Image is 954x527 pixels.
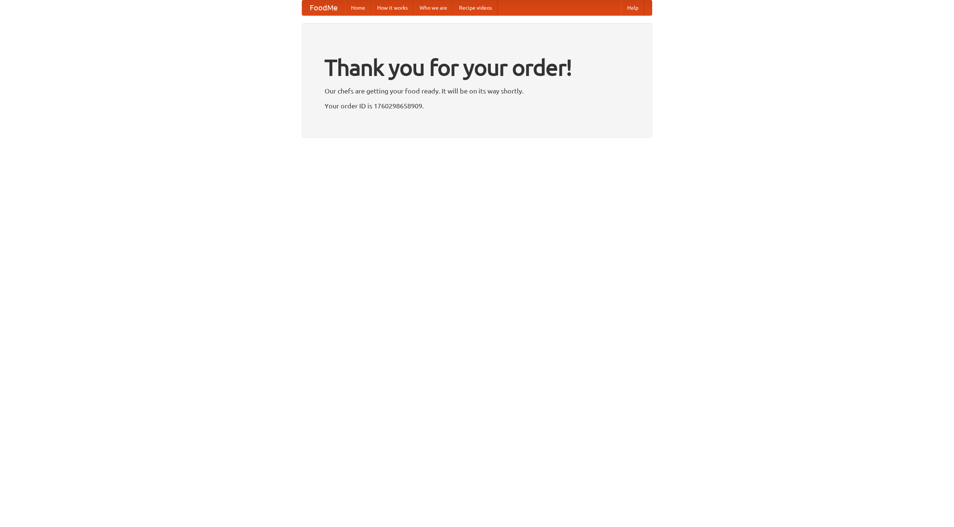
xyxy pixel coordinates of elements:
p: Our chefs are getting your food ready. It will be on its way shortly. [325,85,629,96]
h1: Thank you for your order! [325,50,629,85]
a: Home [345,0,371,15]
a: Recipe videos [453,0,498,15]
p: Your order ID is 1760298658909. [325,100,629,111]
a: Who we are [414,0,453,15]
a: Help [621,0,644,15]
a: How it works [371,0,414,15]
a: FoodMe [302,0,345,15]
